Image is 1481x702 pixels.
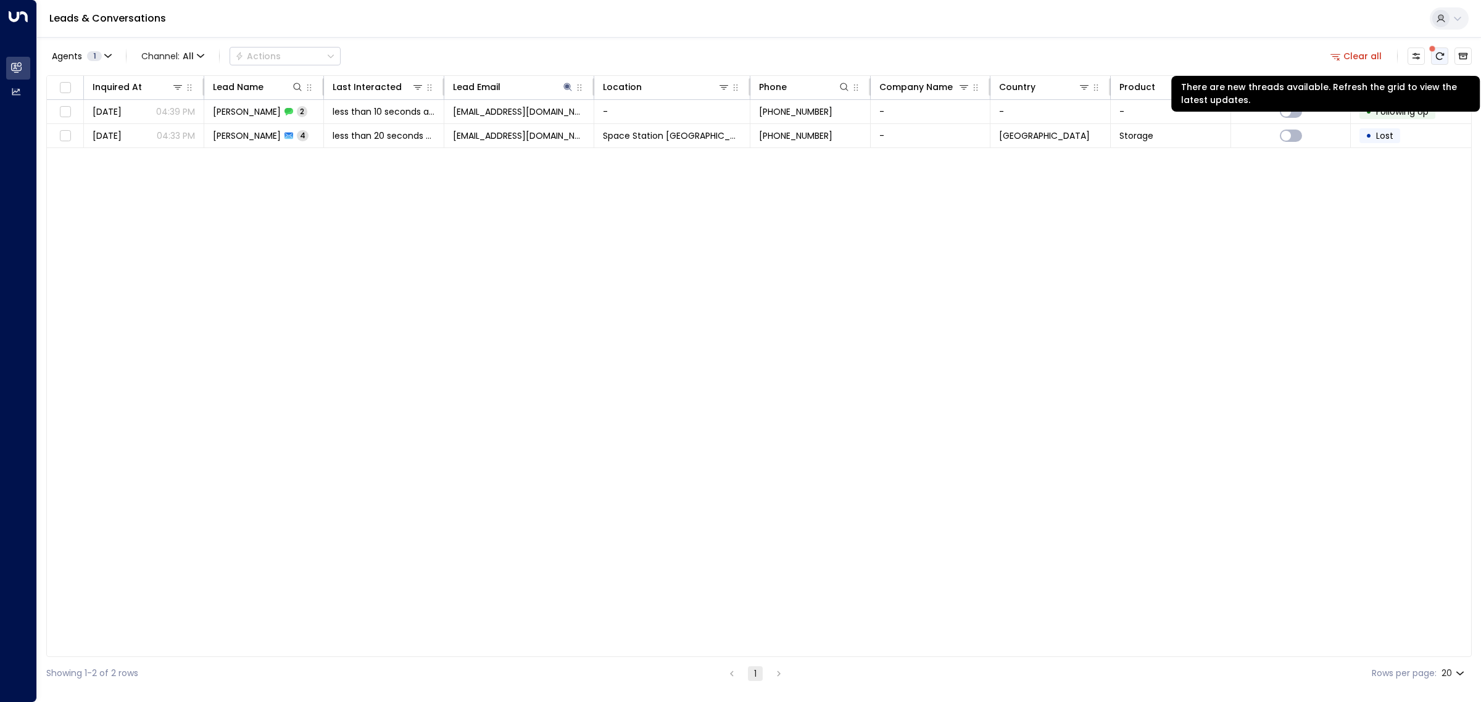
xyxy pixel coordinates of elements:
[183,51,194,61] span: All
[230,47,341,65] button: Actions
[46,667,138,680] div: Showing 1-2 of 2 rows
[46,47,116,65] button: Agents1
[594,100,750,123] td: -
[871,100,991,123] td: -
[603,80,730,94] div: Location
[57,128,73,144] span: Toggle select row
[333,130,435,142] span: less than 20 seconds ago
[57,80,73,96] span: Toggle select all
[57,104,73,120] span: Toggle select row
[1111,100,1231,123] td: -
[49,11,166,25] a: Leads & Conversations
[1431,47,1448,65] span: There are new threads available. Refresh the grid to view the latest updates.
[603,80,642,94] div: Location
[1372,667,1437,680] label: Rows per page:
[1408,47,1425,65] button: Customize
[235,51,281,62] div: Actions
[879,80,971,94] div: Company Name
[871,124,991,147] td: -
[1119,130,1153,142] span: Storage
[230,47,341,65] div: Button group with a nested menu
[453,80,574,94] div: Lead Email
[157,130,195,142] p: 04:33 PM
[213,80,263,94] div: Lead Name
[1171,76,1480,112] div: There are new threads available. Refresh the grid to view the latest updates.
[759,80,787,94] div: Phone
[1376,130,1393,142] span: Lost
[52,52,82,60] span: Agents
[1442,664,1467,682] div: 20
[156,105,195,118] p: 04:39 PM
[93,105,122,118] span: Oct 04, 2025
[1119,80,1155,94] div: Product
[297,130,309,141] span: 4
[999,130,1090,142] span: United Kingdom
[879,80,953,94] div: Company Name
[93,130,122,142] span: Oct 02, 2025
[93,80,184,94] div: Inquired At
[453,130,585,142] span: simpsonmatthew3007@gmail.com
[213,130,281,142] span: Matthew Simpson
[1376,105,1429,118] span: Following Up
[999,80,1090,94] div: Country
[297,106,307,117] span: 2
[759,80,850,94] div: Phone
[453,105,585,118] span: simpsonmatthew3007@gmail.com
[453,80,500,94] div: Lead Email
[136,47,209,65] button: Channel:All
[1366,125,1372,146] div: •
[1454,47,1472,65] button: Archived Leads
[759,105,832,118] span: +447747552131
[93,80,142,94] div: Inquired At
[136,47,209,65] span: Channel:
[990,100,1111,123] td: -
[1119,80,1211,94] div: Product
[999,80,1035,94] div: Country
[213,80,304,94] div: Lead Name
[748,666,763,681] button: page 1
[87,51,102,61] span: 1
[213,105,281,118] span: Matthew Simpson
[333,80,424,94] div: Last Interacted
[724,666,787,681] nav: pagination navigation
[333,105,435,118] span: less than 10 seconds ago
[603,130,741,142] span: Space Station Wakefield
[759,130,832,142] span: +447747552131
[333,80,402,94] div: Last Interacted
[1325,47,1387,65] button: Clear all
